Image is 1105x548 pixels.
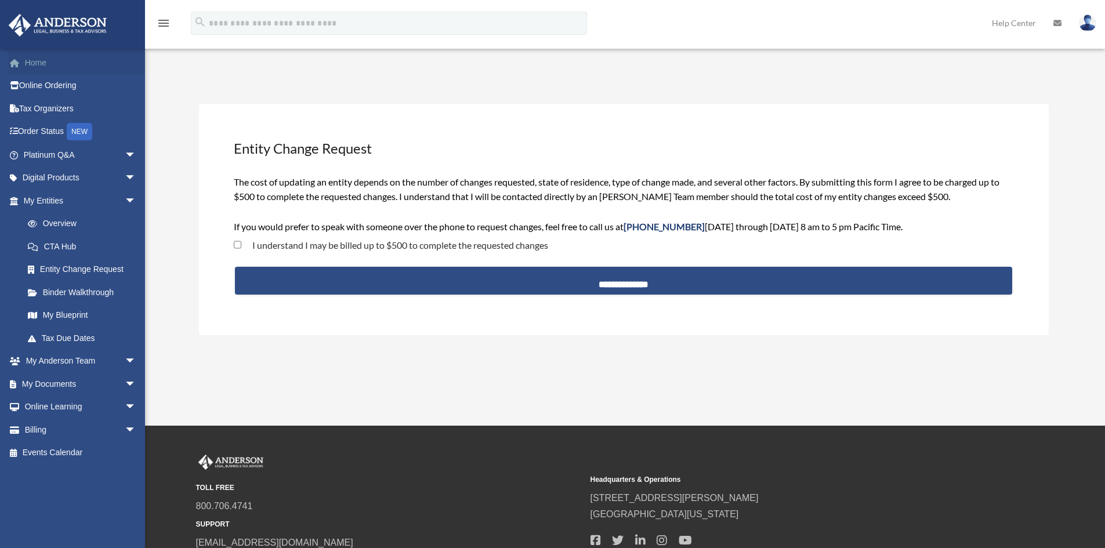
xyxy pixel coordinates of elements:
a: Entity Change Request [16,258,148,281]
span: arrow_drop_down [125,395,148,419]
a: Tax Due Dates [16,326,154,350]
i: menu [157,16,171,30]
span: arrow_drop_down [125,372,148,396]
span: arrow_drop_down [125,143,148,167]
span: arrow_drop_down [125,418,148,442]
a: My Documentsarrow_drop_down [8,372,154,395]
span: arrow_drop_down [125,350,148,373]
span: The cost of updating an entity depends on the number of changes requested, state of residence, ty... [234,176,999,232]
a: [EMAIL_ADDRESS][DOMAIN_NAME] [196,538,353,547]
small: Headquarters & Operations [590,474,977,486]
a: Binder Walkthrough [16,281,154,304]
small: TOLL FREE [196,482,582,494]
a: [STREET_ADDRESS][PERSON_NAME] [590,493,759,503]
a: Order StatusNEW [8,120,154,144]
a: Digital Productsarrow_drop_down [8,166,154,190]
div: NEW [67,123,92,140]
img: Anderson Advisors Platinum Portal [196,455,266,470]
a: Overview [16,212,154,235]
a: Home [8,51,154,74]
a: [GEOGRAPHIC_DATA][US_STATE] [590,509,739,519]
a: Platinum Q&Aarrow_drop_down [8,143,154,166]
h3: Entity Change Request [233,137,1015,159]
a: My Blueprint [16,304,154,327]
a: menu [157,20,171,30]
span: arrow_drop_down [125,189,148,213]
label: I understand I may be billed up to $500 to complete the requested changes [241,241,548,250]
img: Anderson Advisors Platinum Portal [5,14,110,37]
a: 800.706.4741 [196,501,253,511]
a: Online Ordering [8,74,154,97]
small: SUPPORT [196,518,582,531]
a: My Anderson Teamarrow_drop_down [8,350,154,373]
img: User Pic [1079,14,1096,31]
span: arrow_drop_down [125,166,148,190]
a: CTA Hub [16,235,154,258]
a: Billingarrow_drop_down [8,418,154,441]
a: My Entitiesarrow_drop_down [8,189,154,212]
a: Events Calendar [8,441,154,464]
a: Online Learningarrow_drop_down [8,395,154,419]
i: search [194,16,206,28]
a: Tax Organizers [8,97,154,120]
span: [PHONE_NUMBER] [624,221,705,232]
